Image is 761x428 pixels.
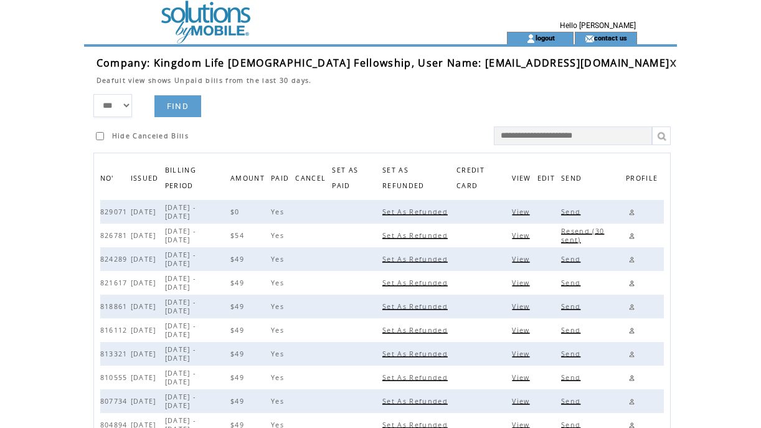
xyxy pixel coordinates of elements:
[561,326,584,335] span: Click to send this bill to cutomer's email
[131,302,159,311] span: [DATE]
[154,95,201,117] a: FIND
[561,350,584,357] a: Send
[512,373,532,382] span: Click to view this bill
[100,302,131,311] span: 818861
[626,348,638,360] a: Edit profile
[131,171,162,189] span: ISSUED
[230,397,247,406] span: $49
[271,255,287,264] span: Yes
[131,373,159,382] span: [DATE]
[536,34,555,42] a: logout
[165,227,196,244] span: [DATE] - [DATE]
[561,421,584,428] a: Send
[382,255,451,262] a: Set As Refunded
[131,350,159,358] span: [DATE]
[100,174,117,181] a: NO'
[561,227,604,243] a: Resend (30 sent)
[512,278,532,287] span: Click to view this bill
[230,278,247,287] span: $49
[97,76,312,85] span: Deafult view shows Unpaid bills from the last 30 days.
[131,174,162,181] a: ISSUED
[626,171,661,189] span: PROFILE
[561,255,584,262] a: Send
[382,255,451,264] span: Click to set this bill as refunded
[382,373,451,381] a: Set As Refunded
[512,207,532,216] span: Click to view this bill
[131,207,159,216] span: [DATE]
[230,174,268,181] a: AMOUNT
[382,207,451,215] a: Set As Refunded
[382,207,451,216] span: Click to set this bill as refunded
[561,171,585,189] span: Send the bill to the customer's email
[100,171,117,189] span: NO'
[271,231,287,240] span: Yes
[526,34,536,44] img: account_icon.gif
[512,326,532,335] span: Click to view this bill
[230,302,247,311] span: $49
[230,207,243,216] span: $0
[382,397,451,404] a: Set As Refunded
[382,278,451,286] a: Set As Refunded
[561,373,584,382] span: Click to send this bill to cutomer's email
[271,326,287,335] span: Yes
[165,163,197,196] span: BILLING PERIOD
[165,250,196,268] span: [DATE] - [DATE]
[512,255,532,262] a: View
[382,231,451,240] span: Click to set this bill as refunded
[100,350,131,358] span: 813321
[332,163,358,196] span: SET AS PAID
[131,278,159,287] span: [DATE]
[537,171,558,189] span: EDIT
[626,396,638,407] a: Edit profile
[626,325,638,336] a: Edit profile
[271,373,287,382] span: Yes
[512,421,532,428] a: View
[626,206,638,218] a: Edit profile
[100,278,131,287] span: 821617
[626,277,638,289] a: Edit profile
[512,231,532,239] a: View
[512,397,532,406] span: Click to view this bill
[165,392,196,410] span: [DATE] - [DATE]
[512,171,534,189] span: VIEW
[626,301,638,313] a: Edit profile
[230,231,247,240] span: $54
[165,298,196,315] span: [DATE] - [DATE]
[165,166,197,189] a: BILLING PERIOD
[561,227,604,244] span: Click to send this bill to cutomer's email, the number is indicated how many times it already sent
[382,397,451,406] span: Click to set this bill as refunded
[295,171,329,189] span: CANCEL
[561,373,584,381] a: Send
[512,350,532,357] a: View
[456,163,484,196] span: CREDIT CARD
[165,369,196,386] span: [DATE] - [DATE]
[561,397,584,404] a: Send
[382,326,451,335] span: Click to set this bill as refunded
[230,373,247,382] span: $49
[100,326,131,335] span: 816112
[131,397,159,406] span: [DATE]
[100,373,131,382] span: 810555
[561,278,584,287] span: Click to send this bill to cutomer's email
[165,203,196,221] span: [DATE] - [DATE]
[560,21,636,30] span: Hello [PERSON_NAME]
[382,350,451,357] a: Set As Refunded
[271,207,287,216] span: Yes
[382,278,451,287] span: Click to set this bill as refunded
[561,255,584,264] span: Click to send this bill to cutomer's email
[382,231,451,239] a: Set As Refunded
[585,34,594,44] img: contact_us_icon.gif
[112,131,189,140] span: Hide Canceled Bills
[512,397,532,404] a: View
[512,350,532,358] span: Click to view this bill
[230,171,268,189] span: AMOUNT
[512,278,532,286] a: View
[382,373,451,382] span: Click to set this bill as refunded
[626,254,638,265] a: Edit profile
[131,255,159,264] span: [DATE]
[512,231,532,240] span: Click to view this bill
[512,302,532,310] a: View
[230,255,247,264] span: $49
[100,397,131,406] span: 807734
[382,302,451,311] span: Click to set this bill as refunded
